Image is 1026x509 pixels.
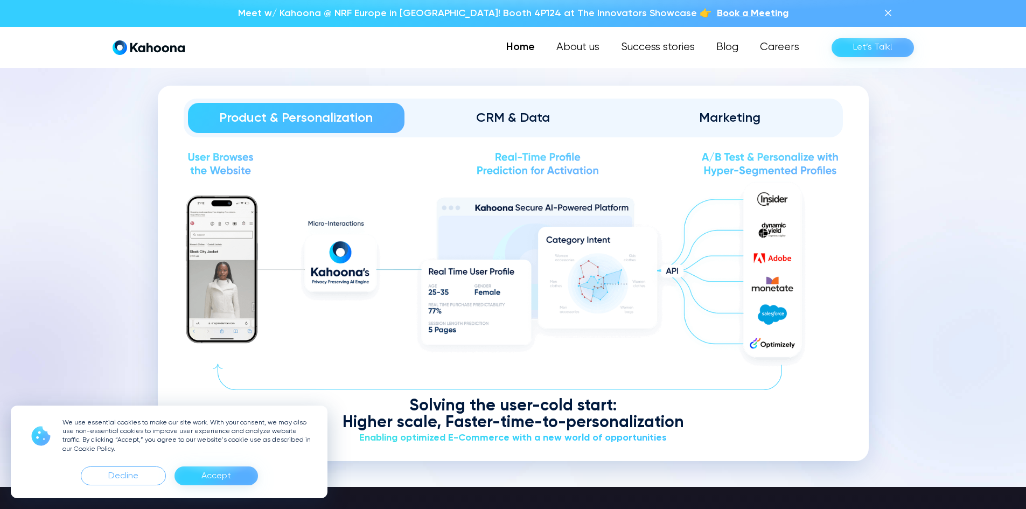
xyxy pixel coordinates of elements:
div: Marketing [637,109,823,127]
a: Success stories [610,37,706,58]
div: Let’s Talk! [853,39,892,56]
span: Book a Meeting [717,9,788,18]
a: About us [546,37,610,58]
div: Accept [201,468,231,485]
a: Book a Meeting [717,6,788,20]
a: Blog [706,37,749,58]
a: home [113,40,185,55]
p: Meet w/ Kahoona @ NRF Europe in [GEOGRAPHIC_DATA]! Booth 4P124 at The Innovators Showcase 👉 [238,6,711,20]
p: We use essential cookies to make our site work. With your consent, we may also use non-essential ... [62,419,315,454]
div: CRM & Data [420,109,606,127]
div: Solving the user-cold start: Higher scale, Faster-time-to-personalization [184,398,843,431]
a: Home [495,37,546,58]
a: Careers [749,37,810,58]
div: Product & Personalization [203,109,390,127]
div: Accept [175,466,258,485]
div: Decline [81,466,166,485]
div: Enabling optimized E-Commerce with a new world of opportunities [184,431,843,445]
div: Decline [108,468,138,485]
a: Let’s Talk! [832,38,914,57]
